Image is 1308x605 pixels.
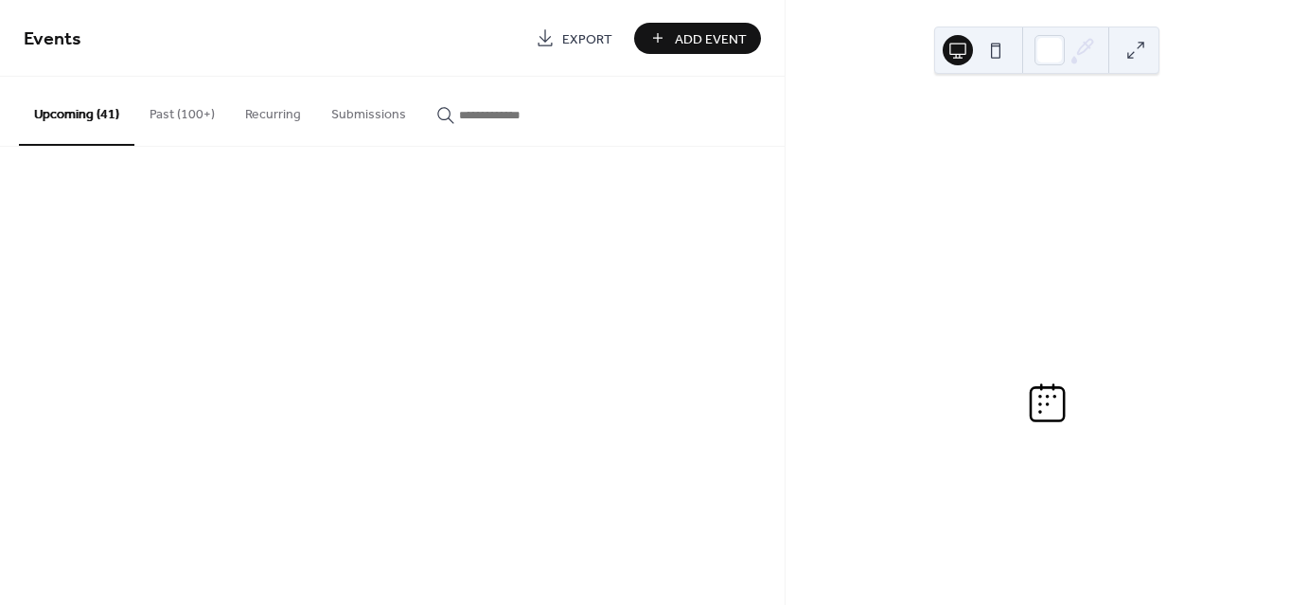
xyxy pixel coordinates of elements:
span: Export [562,29,612,49]
span: Add Event [675,29,747,49]
a: Export [521,23,627,54]
button: Add Event [634,23,761,54]
span: Events [24,21,81,58]
button: Upcoming (41) [19,77,134,146]
button: Recurring [230,77,316,144]
button: Submissions [316,77,421,144]
button: Past (100+) [134,77,230,144]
